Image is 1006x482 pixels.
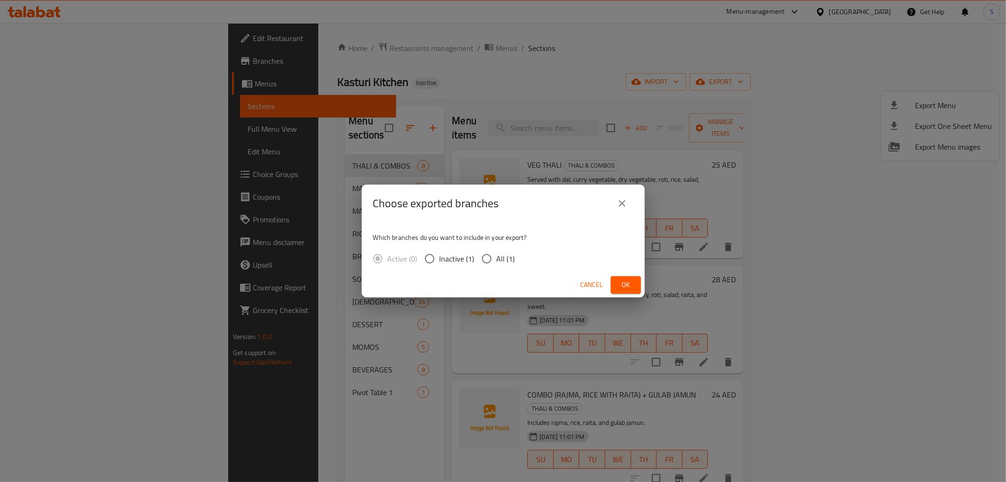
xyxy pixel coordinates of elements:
span: Active (0) [388,253,417,264]
span: Ok [618,279,633,291]
button: Ok [611,276,641,294]
span: Cancel [581,279,603,291]
button: Cancel [577,276,607,294]
button: close [611,192,633,215]
span: Inactive (1) [440,253,474,264]
h2: Choose exported branches [373,196,499,211]
span: All (1) [497,253,515,264]
p: Which branches do you want to include in your export? [373,233,633,242]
